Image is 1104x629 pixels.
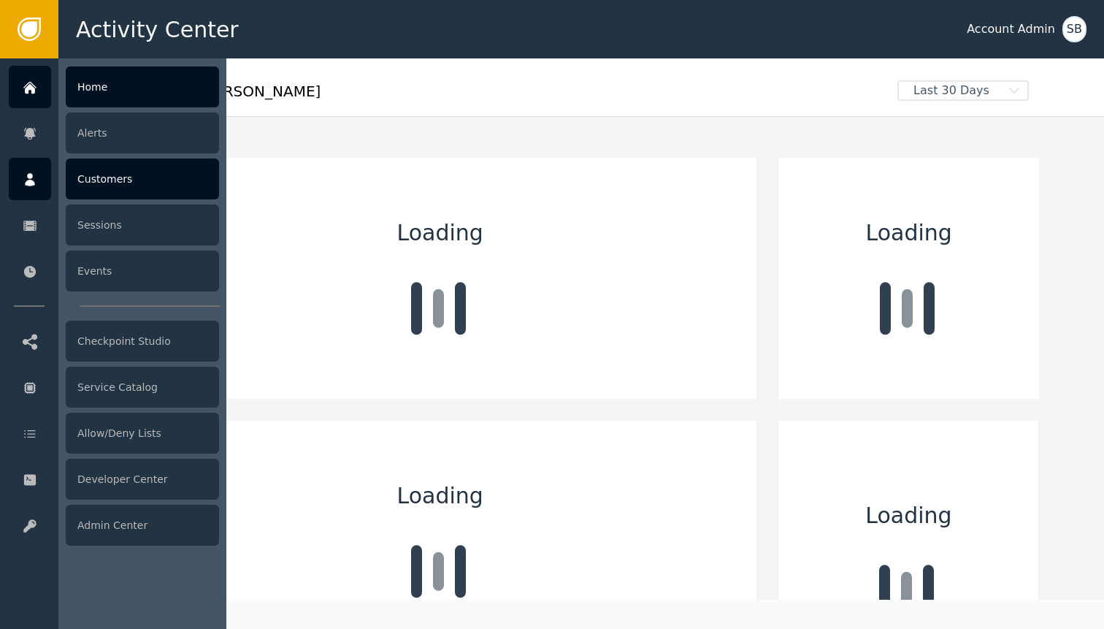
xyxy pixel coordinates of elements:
[9,112,219,154] a: Alerts
[9,250,219,292] a: Events
[9,66,219,108] a: Home
[9,320,219,362] a: Checkpoint Studio
[9,412,219,454] a: Allow/Deny Lists
[66,367,219,408] div: Service Catalog
[397,216,483,249] span: Loading
[899,82,1004,99] span: Last 30 Days
[887,80,1039,101] button: Last 30 Days
[66,321,219,362] div: Checkpoint Studio
[9,158,219,200] a: Customers
[865,499,951,532] span: Loading
[397,479,483,512] span: Loading
[66,505,219,546] div: Admin Center
[66,251,219,291] div: Events
[66,205,219,245] div: Sessions
[123,80,887,113] div: Welcome , [PERSON_NAME]
[9,204,219,246] a: Sessions
[66,113,219,153] div: Alerts
[76,13,239,46] span: Activity Center
[66,66,219,107] div: Home
[66,459,219,500] div: Developer Center
[866,216,952,249] span: Loading
[9,458,219,500] a: Developer Center
[967,20,1055,38] div: Account Admin
[66,413,219,454] div: Allow/Deny Lists
[9,366,219,408] a: Service Catalog
[9,504,219,546] a: Admin Center
[66,159,219,199] div: Customers
[1062,16,1086,42] button: SB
